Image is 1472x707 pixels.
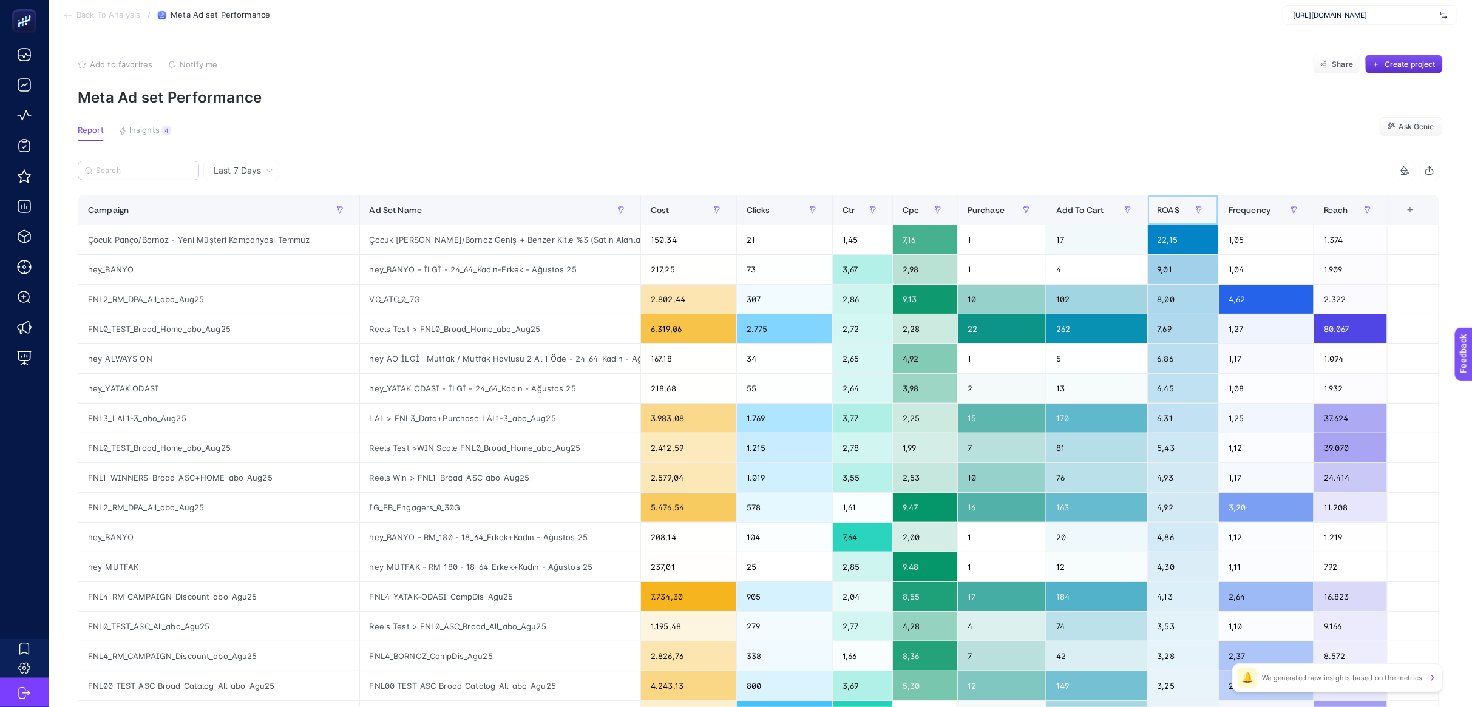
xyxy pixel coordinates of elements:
div: 150,34 [641,225,736,254]
div: 76 [1046,463,1147,492]
div: 279 [737,612,832,641]
div: 4 [1046,255,1147,284]
div: 15 [958,404,1046,433]
div: 3,25 [1148,671,1219,700]
div: 13 [1046,374,1147,403]
div: 4,13 [1148,582,1219,611]
div: 1,17 [1219,344,1314,373]
div: 1,08 [1219,374,1314,403]
div: 22 [958,314,1046,343]
span: Report [78,126,104,135]
button: Add to favorites [78,59,152,69]
div: 8,55 [893,582,957,611]
span: Ad Set Name [370,205,422,215]
div: FNL0_TEST_Broad_Home_abo_Aug25 [78,433,359,462]
span: Add To Cart [1056,205,1104,215]
div: FNL4_RM_CAMPAIGN_Discount_abo_Agu25 [78,641,359,671]
div: Reels Test > FNL0_ASC_Broad_All_abo_Agu25 [360,612,641,641]
div: 2,78 [833,433,892,462]
div: FNL4_BORNOZ_CampDis_Agu25 [360,641,641,671]
div: 39.070 [1314,433,1387,462]
div: FNL00_TEST_ASC_Broad_Catalog_All_abo_Agu25 [360,671,641,700]
div: 7,69 [1148,314,1219,343]
div: 1 [958,552,1046,581]
div: hey_YATAK ODASI - İLGİ - 24_64_Kadın - Ağustos 25 [360,374,641,403]
div: 37.624 [1314,404,1387,433]
div: 792 [1314,552,1387,581]
div: 167,18 [641,344,736,373]
div: 3,20 [1219,493,1314,522]
div: 905 [737,582,832,611]
button: Notify me [168,59,217,69]
span: Last 7 Days [214,164,261,177]
p: Meta Ad set Performance [78,89,1443,106]
div: 73 [737,255,832,284]
div: 5,30 [893,671,957,700]
div: 6,45 [1148,374,1219,403]
div: 7.734,30 [641,582,736,611]
div: FNL00_TEST_ASC_Broad_Catalog_All_abo_Agu25 [78,671,359,700]
div: hey_YATAK ODASI [78,374,359,403]
div: 17 [958,582,1046,611]
div: hey_AO_İLGİ__Mutfak / Mutfak Havlusu 2 Al 1 Öde - 24_64_Kadın - Ağustos 25 [360,344,641,373]
div: 1.374 [1314,225,1387,254]
div: 6,86 [1148,344,1219,373]
div: 1,99 [893,433,957,462]
div: 104 [737,523,832,552]
div: 1.215 [737,433,832,462]
div: 5.476,54 [641,493,736,522]
div: 4,62 [1219,285,1314,314]
div: 2,53 [893,463,957,492]
div: 8,36 [893,641,957,671]
div: 7,64 [833,523,892,552]
div: 149 [1046,671,1147,700]
div: 1.769 [737,404,832,433]
div: 1 [958,225,1046,254]
div: 11.208 [1314,493,1387,522]
span: Clicks [747,205,770,215]
span: Insights [129,126,160,135]
div: 7,16 [893,225,957,254]
span: / [148,10,151,19]
div: Reels Win > FNL1_Broad_ASC_abo_Aug25 [360,463,641,492]
button: Share [1313,55,1360,74]
span: Frequency [1229,205,1271,215]
div: 9,48 [893,552,957,581]
div: 2,85 [833,552,892,581]
div: 9,01 [1148,255,1219,284]
div: 1.094 [1314,344,1387,373]
div: 338 [737,641,832,671]
div: 5 [1046,344,1147,373]
div: 4,30 [1148,552,1219,581]
div: Çocuk [PERSON_NAME]/Bornoz Geniş + Benzer Kitle %3 (Satın Alanlar / [PERSON_NAME] ) Son180 Lookalike [360,225,641,254]
div: 74 [1046,612,1147,641]
div: 4,93 [1148,463,1219,492]
div: 170 [1046,404,1147,433]
div: 34 [737,344,832,373]
button: Ask Genie [1379,117,1443,137]
div: 1,04 [1219,255,1314,284]
span: Share [1332,59,1354,69]
div: 2,28 [893,314,957,343]
button: Create project [1365,55,1443,74]
div: 1,61 [833,493,892,522]
div: 2 [958,374,1046,403]
div: 1,10 [1219,612,1314,641]
div: 1.932 [1314,374,1387,403]
div: hey_BANYO [78,523,359,552]
div: 2.775 [737,314,832,343]
div: 1,12 [1219,433,1314,462]
div: 6,31 [1148,404,1219,433]
div: 5,43 [1148,433,1219,462]
div: 1,45 [833,225,892,254]
div: 25 [737,552,832,581]
div: 2,04 [833,582,892,611]
div: 3,28 [1148,641,1219,671]
div: 3,98 [893,374,957,403]
div: 4,92 [1148,493,1219,522]
div: 1,05 [1219,225,1314,254]
div: 4 [162,126,171,135]
div: 2,64 [1219,582,1314,611]
div: hey_BANYO [78,255,359,284]
div: 2,72 [833,314,892,343]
